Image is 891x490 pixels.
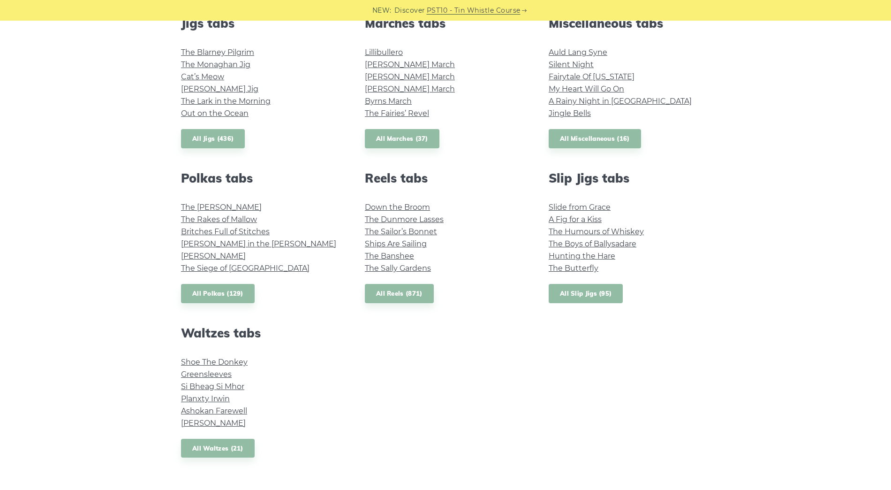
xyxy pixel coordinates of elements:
a: The Blarney Pilgrim [181,48,254,57]
a: Auld Lang Syne [549,48,607,57]
a: The Sailor’s Bonnet [365,227,437,236]
a: My Heart Will Go On [549,84,624,93]
a: All Waltzes (21) [181,439,255,458]
a: PST10 - Tin Whistle Course [427,5,521,16]
a: The Dunmore Lasses [365,215,444,224]
h2: Slip Jigs tabs [549,171,710,185]
a: [PERSON_NAME] [181,419,246,428]
a: The Monaghan Jig [181,60,250,69]
a: All Reels (871) [365,284,434,303]
a: The Boys of Ballysadare [549,239,636,248]
a: The Fairies’ Revel [365,109,429,118]
a: Ashokan Farewell [181,406,247,415]
a: All Jigs (436) [181,129,245,148]
a: Planxty Irwin [181,394,230,403]
a: [PERSON_NAME] Jig [181,84,258,93]
a: Slide from Grace [549,203,611,212]
a: All Miscellaneous (16) [549,129,641,148]
a: Out on the Ocean [181,109,249,118]
a: All Marches (37) [365,129,439,148]
a: The Rakes of Mallow [181,215,257,224]
h2: Marches tabs [365,16,526,31]
h2: Polkas tabs [181,171,342,185]
a: Cat’s Meow [181,72,224,81]
h2: Jigs tabs [181,16,342,31]
a: Hunting the Hare [549,252,615,260]
a: Shoe The Donkey [181,358,248,367]
a: The Sally Gardens [365,264,431,273]
a: [PERSON_NAME] [181,252,246,260]
a: Fairytale Of [US_STATE] [549,72,634,81]
a: [PERSON_NAME] in the [PERSON_NAME] [181,239,336,248]
a: Silent Night [549,60,594,69]
a: Britches Full of Stitches [181,227,270,236]
a: The Banshee [365,252,414,260]
h2: Waltzes tabs [181,326,342,340]
a: Greensleeves [181,370,232,379]
h2: Reels tabs [365,171,526,185]
a: Jingle Bells [549,109,591,118]
a: A Fig for a Kiss [549,215,602,224]
a: All Slip Jigs (95) [549,284,623,303]
a: Lillibullero [365,48,403,57]
a: The Lark in the Morning [181,97,271,106]
a: Ships Are Sailing [365,239,427,248]
a: Down the Broom [365,203,430,212]
a: [PERSON_NAME] March [365,84,455,93]
a: Si­ Bheag Si­ Mhor [181,382,244,391]
a: All Polkas (129) [181,284,255,303]
a: Byrns March [365,97,412,106]
a: The [PERSON_NAME] [181,203,262,212]
a: The Siege of [GEOGRAPHIC_DATA] [181,264,310,273]
a: The Humours of Whiskey [549,227,644,236]
a: A Rainy Night in [GEOGRAPHIC_DATA] [549,97,692,106]
a: [PERSON_NAME] March [365,72,455,81]
h2: Miscellaneous tabs [549,16,710,31]
a: The Butterfly [549,264,598,273]
span: NEW: [372,5,392,16]
span: Discover [394,5,425,16]
a: [PERSON_NAME] March [365,60,455,69]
